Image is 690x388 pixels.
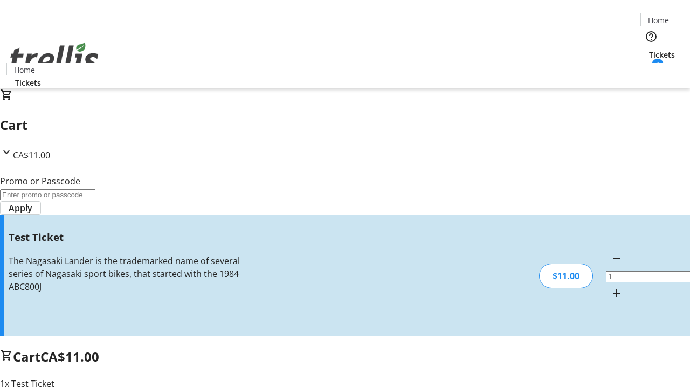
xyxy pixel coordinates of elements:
[539,264,593,288] div: $11.00
[649,49,675,60] span: Tickets
[15,77,41,88] span: Tickets
[9,230,244,245] h3: Test Ticket
[6,77,50,88] a: Tickets
[40,348,99,365] span: CA$11.00
[641,15,675,26] a: Home
[640,60,662,82] button: Cart
[648,15,669,26] span: Home
[14,64,35,75] span: Home
[606,282,627,304] button: Increment by one
[13,149,50,161] span: CA$11.00
[6,31,102,85] img: Orient E2E Organization ELzzEJYDvm's Logo
[640,49,684,60] a: Tickets
[9,254,244,293] div: The Nagasaki Lander is the trademarked name of several series of Nagasaki sport bikes, that start...
[7,64,42,75] a: Home
[606,248,627,269] button: Decrement by one
[9,202,32,214] span: Apply
[640,26,662,47] button: Help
